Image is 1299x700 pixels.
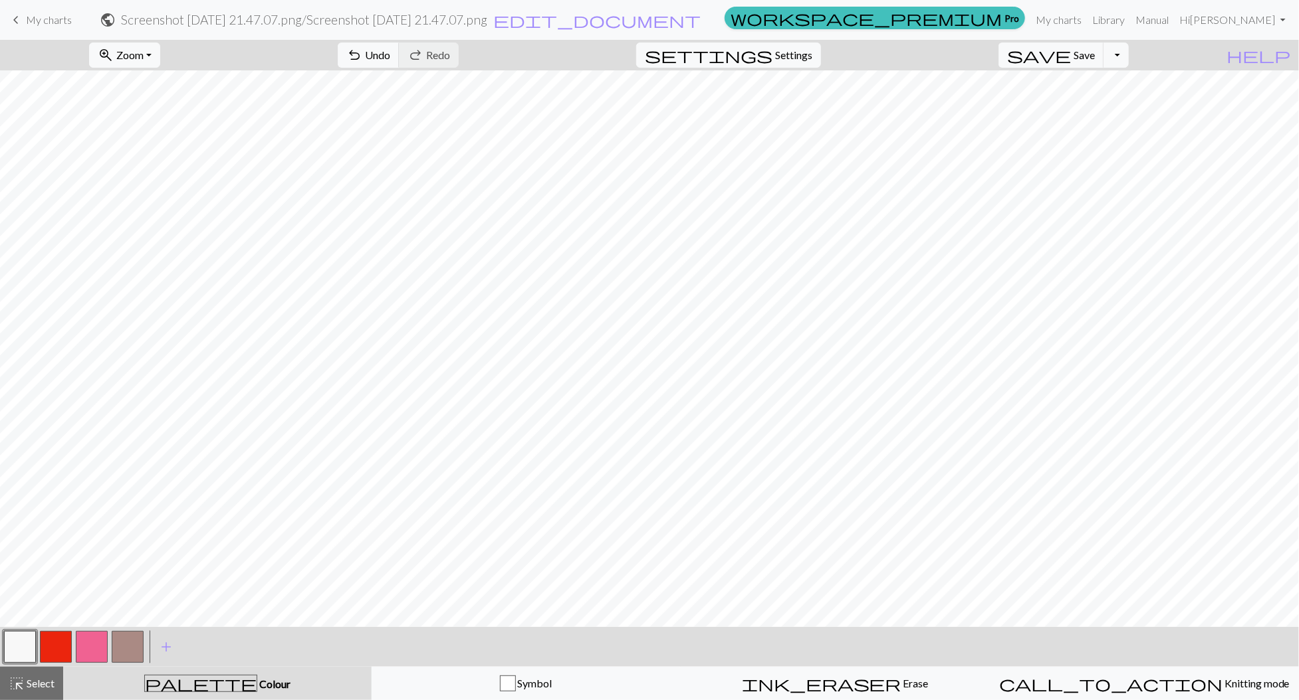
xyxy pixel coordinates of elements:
[636,43,821,68] button: SettingsSettings
[990,667,1299,700] button: Knitting mode
[731,9,1002,27] span: workspace_premium
[9,674,25,693] span: highlight_alt
[999,43,1104,68] button: Save
[999,674,1223,693] span: call_to_action
[8,11,24,29] span: keyboard_arrow_left
[1130,7,1174,33] a: Manual
[98,46,114,64] span: zoom_in
[725,7,1025,29] a: Pro
[1174,7,1291,33] a: Hi[PERSON_NAME]
[365,48,390,61] span: Undo
[493,11,701,29] span: edit_document
[681,667,990,700] button: Erase
[516,677,552,689] span: Symbol
[145,674,257,693] span: palette
[645,46,772,64] span: settings
[1227,46,1290,64] span: help
[742,674,901,693] span: ink_eraser
[775,47,812,63] span: Settings
[1074,48,1095,61] span: Save
[8,9,72,31] a: My charts
[1223,677,1290,689] span: Knitting mode
[116,48,144,61] span: Zoom
[100,11,116,29] span: public
[25,677,55,689] span: Select
[89,43,160,68] button: Zoom
[372,667,681,700] button: Symbol
[158,638,174,656] span: add
[1087,7,1130,33] a: Library
[1007,46,1071,64] span: save
[26,13,72,26] span: My charts
[901,677,929,689] span: Erase
[346,46,362,64] span: undo
[63,667,372,700] button: Colour
[121,12,487,27] h2: Screenshot [DATE] 21.47.07.png / Screenshot [DATE] 21.47.07.png
[645,47,772,63] i: Settings
[257,677,291,690] span: Colour
[1030,7,1087,33] a: My charts
[338,43,400,68] button: Undo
